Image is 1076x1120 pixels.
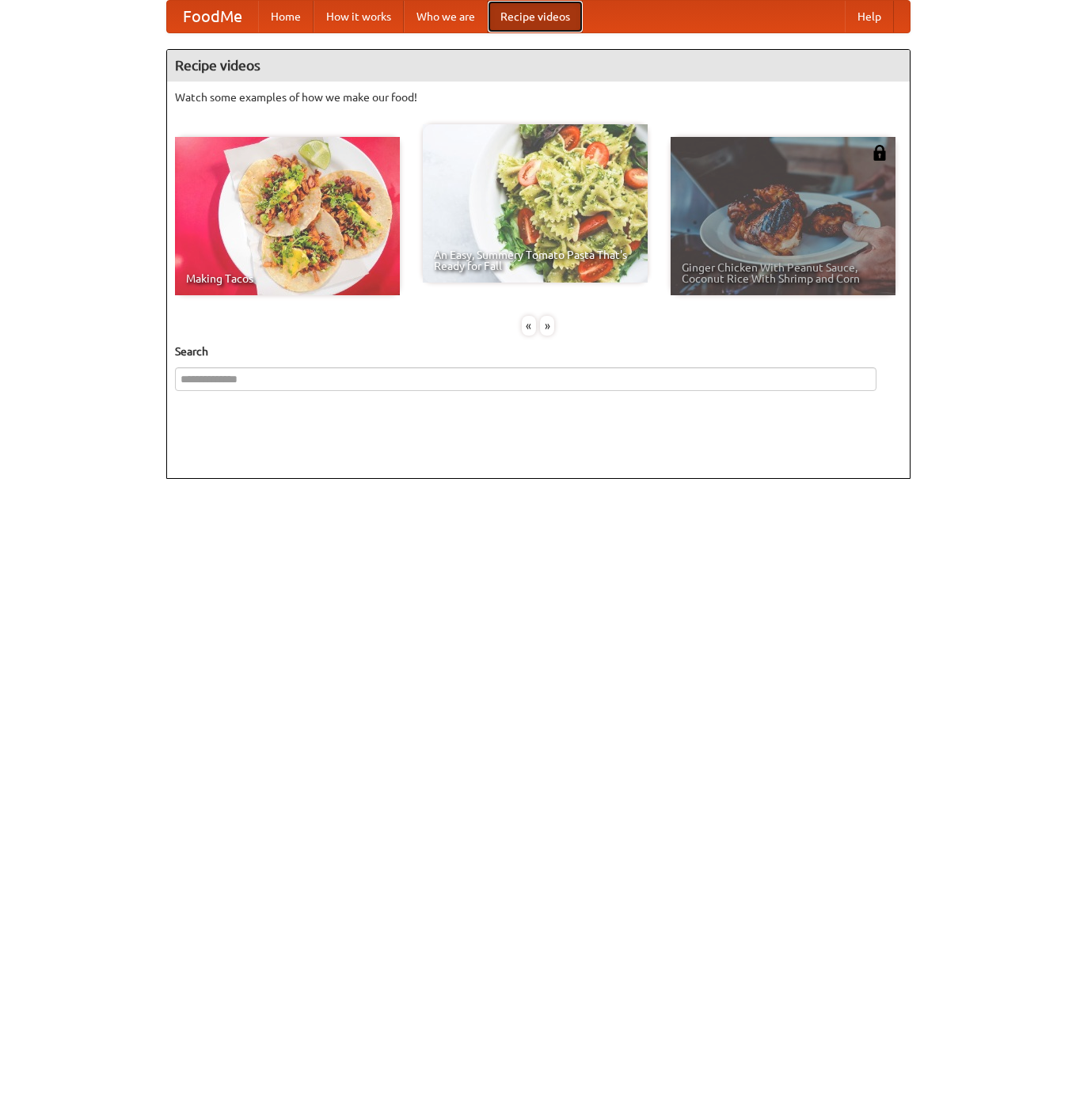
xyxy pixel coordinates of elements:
div: » [540,316,554,336]
div: « [522,316,536,336]
a: FoodMe [167,1,258,32]
p: Watch some examples of how we make our food! [175,89,902,105]
a: Who we are [404,1,488,32]
span: Making Tacos [186,273,389,284]
a: Home [258,1,314,32]
img: 483408.png [872,145,888,161]
a: Help [845,1,894,32]
span: An Easy, Summery Tomato Pasta That's Ready for Fall [434,249,637,271]
a: How it works [314,1,404,32]
h4: Recipe videos [167,50,910,82]
a: An Easy, Summery Tomato Pasta That's Ready for Fall [423,124,648,283]
h5: Search [175,344,902,359]
a: Making Tacos [175,137,400,295]
a: Recipe videos [488,1,583,32]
